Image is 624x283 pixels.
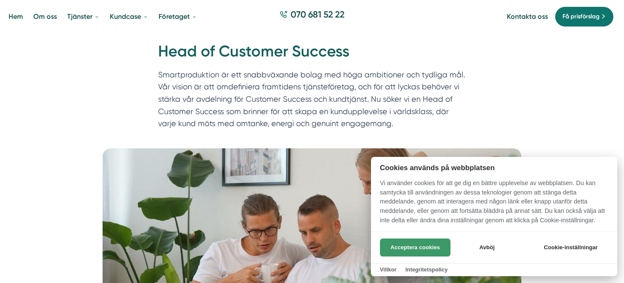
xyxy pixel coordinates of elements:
button: Acceptera cookies [380,239,450,256]
p: Vi använder cookies för att ge dig en bättre upplevelse av webbplatsen. Du kan samtycka till anvä... [371,179,617,231]
button: Cookie-inställningar [533,239,608,256]
button: Avböj [453,239,521,256]
h2: Cookies används på webbplatsen [371,164,617,172]
a: Villkor [380,266,397,273]
a: Integritetspolicy [405,266,447,273]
